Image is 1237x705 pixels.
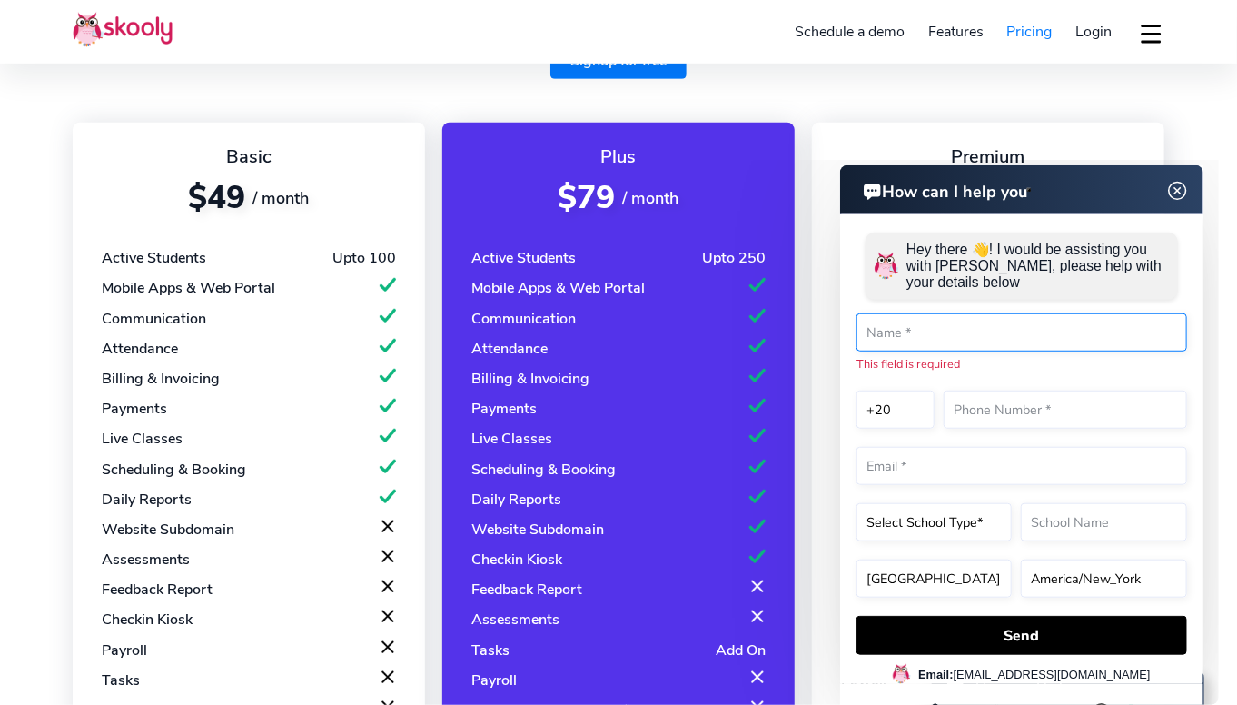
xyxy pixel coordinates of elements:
div: Communication [471,309,576,329]
span: Login [1075,22,1112,42]
div: Scheduling & Booking [102,460,246,480]
div: Checkin Kiosk [471,550,562,570]
div: Payments [471,399,537,419]
div: Feedback Report [102,580,213,600]
div: Active Students [102,248,206,268]
div: Mobile Apps & Web Portal [102,278,275,298]
div: Premium [841,144,1135,169]
a: Schedule a demo [784,17,917,46]
div: Tasks [471,640,510,660]
span: Pricing [1007,22,1053,42]
span: / month [252,187,309,209]
div: Scheduling & Booking [471,460,616,480]
div: Feedback Report [471,580,582,600]
div: Billing & Invoicing [102,369,220,389]
span: / month [623,187,679,209]
div: Basic [102,144,396,169]
a: Pricing [995,17,1064,46]
div: Attendance [102,339,178,359]
div: Daily Reports [471,490,561,510]
div: Plus [471,144,766,169]
div: Communication [102,309,206,329]
div: Live Classes [471,429,552,449]
div: Website Subdomain [471,520,604,540]
div: Tasks [102,670,140,690]
div: Assessments [471,610,559,630]
div: Active Students [471,248,576,268]
div: Live Classes [102,429,183,449]
div: Checkin Kiosk [102,610,193,630]
a: Login [1064,17,1123,46]
div: Payments [102,399,167,419]
span: $49 [188,176,245,219]
div: Website Subdomain [102,520,234,540]
div: Mobile Apps & Web Portal [471,278,645,298]
button: dropdown menu [1138,13,1164,55]
div: Upto 100 [332,248,396,268]
div: Assessments [102,550,190,570]
div: Billing & Invoicing [471,369,589,389]
div: Attendance [471,339,548,359]
a: Features [916,17,995,46]
div: Payroll [102,640,147,660]
div: Payroll [471,670,517,690]
img: Skooly [73,12,173,47]
span: $79 [559,176,616,219]
div: Daily Reports [102,490,192,510]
